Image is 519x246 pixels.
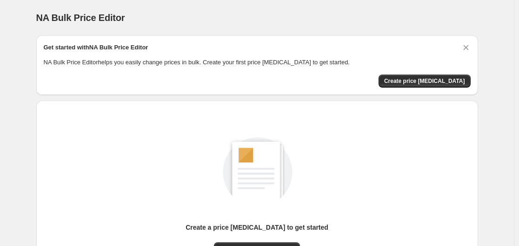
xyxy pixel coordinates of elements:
button: Dismiss card [461,43,471,52]
button: Create price change job [379,75,471,88]
span: Create price [MEDICAL_DATA] [384,77,465,85]
p: NA Bulk Price Editor helps you easily change prices in bulk. Create your first price [MEDICAL_DAT... [44,58,471,67]
h2: Get started with NA Bulk Price Editor [44,43,148,52]
span: NA Bulk Price Editor [36,13,125,23]
p: Create a price [MEDICAL_DATA] to get started [186,223,328,232]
